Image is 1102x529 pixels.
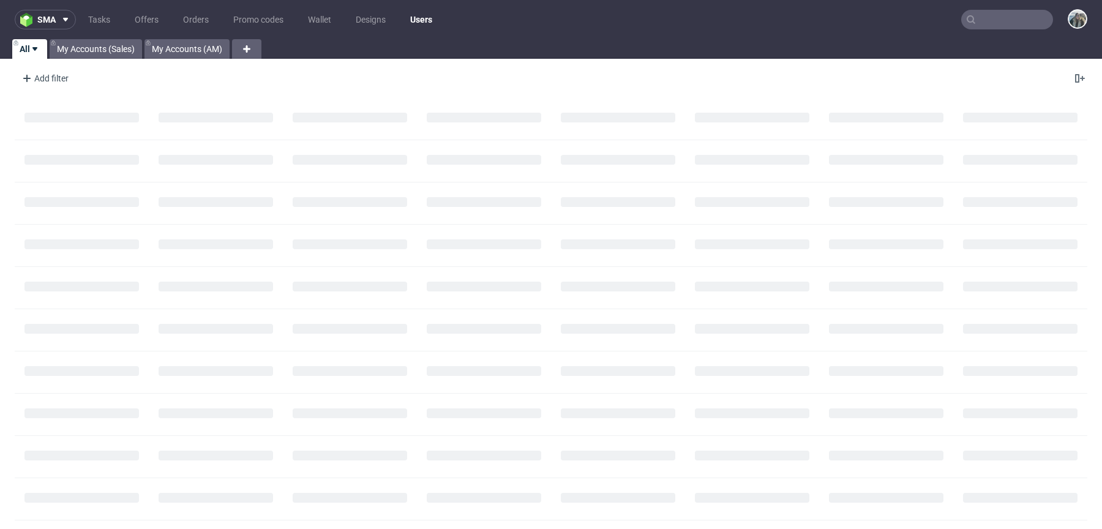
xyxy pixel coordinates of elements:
[127,10,166,29] a: Offers
[17,69,71,88] div: Add filter
[50,39,142,59] a: My Accounts (Sales)
[15,10,76,29] button: sma
[81,10,118,29] a: Tasks
[144,39,230,59] a: My Accounts (AM)
[348,10,393,29] a: Designs
[1069,10,1086,28] img: Zeniuk Magdalena
[301,10,339,29] a: Wallet
[20,13,37,27] img: logo
[37,15,56,24] span: sma
[226,10,291,29] a: Promo codes
[12,39,47,59] a: All
[176,10,216,29] a: Orders
[403,10,440,29] a: Users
